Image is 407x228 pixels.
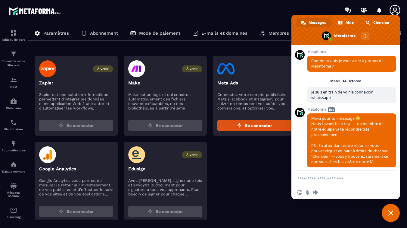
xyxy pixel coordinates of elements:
img: social-network [10,182,17,189]
span: Messages [309,18,326,27]
a: automationsautomationsEspace membre [2,157,26,178]
p: Membres [269,30,289,36]
p: Make est un logiciel qui construit automatiquement des fichiers, souvent exécutables, ou des bibl... [128,92,202,110]
p: E-mails et domaines [201,30,247,36]
p: E-mailing [2,215,26,219]
p: Automatisations [2,149,26,152]
p: Webinaire [2,106,26,110]
p: Espace membre [2,170,26,173]
p: Google Analytics [39,166,113,172]
button: Se connecter [128,120,202,131]
img: zap.8ac5aa27.svg [59,123,64,128]
span: Chercher [373,18,390,27]
img: scheduler [10,119,17,126]
img: zap.8ac5aa27.svg [148,209,153,214]
img: google-analytics-logo.594682c4.svg [39,146,56,163]
p: Planificateur [2,128,26,131]
img: automations [10,98,17,105]
img: zapier-logo.003d59f5.svg [39,60,56,77]
button: Se connecter [39,120,113,131]
span: Se connecter [67,122,94,128]
span: je suis en train de voir la connexion whatssapp [311,90,374,100]
span: Se connecter [245,122,272,128]
p: Zapier est une solution informatique permettant d'intégrer les données d'une application Web à un... [39,92,113,110]
p: Connectez votre compte publicitaire Meta (Facebook et Instagram) pour suivre en temps réel vos co... [217,92,291,110]
div: Chercher [360,18,396,27]
p: Tunnel de vente Site web [2,59,26,68]
p: Avec [PERSON_NAME], signez une fois et envoyez le document pour signature à tous vos apprenants. ... [128,178,202,196]
a: automationsautomationsAutomatisations [2,135,26,157]
span: Se connecter [67,208,94,214]
span: Bot [328,107,335,112]
img: edusign-logo.5fe905fa.svg [128,146,145,163]
a: emailemailE-mailing [2,202,26,223]
p: Zapier [39,80,113,86]
div: Mardi, 14 Octobre [330,79,361,83]
span: Metaforma [307,50,396,54]
p: Tableau de bord [2,38,26,41]
p: Réseaux Sociaux [2,191,26,198]
p: Edusign [128,166,202,172]
a: formationformationCRM [2,72,26,93]
img: automations [10,140,17,147]
p: Paramètres [43,30,69,36]
span: Metaforma [307,107,396,112]
p: Make [128,80,202,86]
span: Se connecter [156,208,183,214]
img: logo [8,5,63,17]
span: Message audio [313,190,318,195]
img: formation [10,77,17,84]
img: facebook-logo.eb727249.svg [217,60,235,77]
div: Aide [333,18,360,27]
div: Autres canaux [361,32,369,40]
button: Se connecter [217,120,291,131]
a: formationformationTunnel de vente Site web [2,46,26,72]
p: Meta Ads [217,80,291,86]
span: À venir [93,65,113,72]
textarea: Entrez votre message... [297,176,381,181]
span: Comment puis-je vous aider à propos de Metaforma ? [311,58,384,69]
img: zap.8ac5aa27.svg [59,209,64,214]
span: Envoyer un fichier [305,190,310,195]
p: Mode de paiement [139,30,180,36]
img: zap.8ac5aa27.svg [237,123,242,128]
img: formation [10,50,17,58]
button: Se connecter [128,206,202,217]
span: Merci pour ton message 😊 Nous l’avons bien reçu — un membre de notre équipe va te répondre très p... [311,116,388,164]
span: Aide [346,18,354,27]
button: Se connecter [39,206,113,217]
span: Se connecter [156,122,183,128]
span: À venir [182,65,202,72]
a: social-networksocial-networkRéseaux Sociaux [2,178,26,202]
p: Abonnement [90,30,118,36]
p: Google Analytics vous permet de mesurer le retour sur investissement de vos publicités et d'effec... [39,178,113,196]
img: formation [10,29,17,36]
span: À venir [182,151,202,158]
img: automations [10,161,17,168]
img: email [10,207,17,214]
div: Fermer le chat [382,204,400,222]
img: zap.8ac5aa27.svg [148,123,153,128]
p: CRM [2,85,26,89]
a: automationsautomationsWebinaire [2,93,26,114]
img: make-logo.47d65c36.svg [128,60,145,77]
a: schedulerschedulerPlanificateur [2,114,26,135]
div: Messages [296,18,332,27]
a: formationformationTableau de bord [2,25,26,46]
span: Insérer un emoji [297,190,302,195]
